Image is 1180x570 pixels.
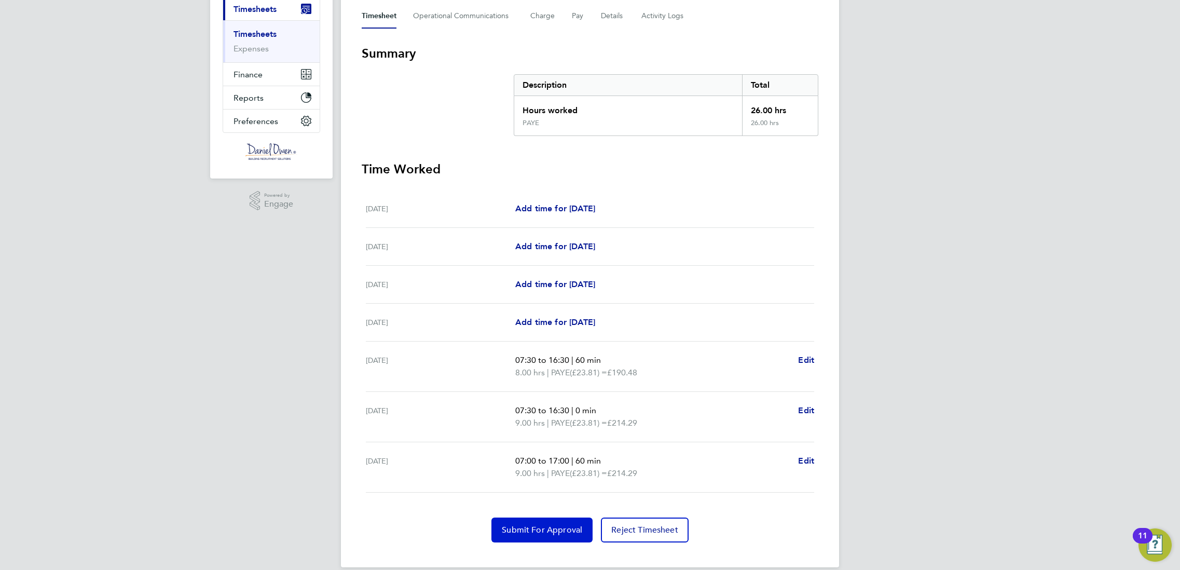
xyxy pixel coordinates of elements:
[575,355,601,365] span: 60 min
[502,525,582,535] span: Submit For Approval
[234,116,278,126] span: Preferences
[515,203,595,213] span: Add time for [DATE]
[547,468,549,478] span: |
[798,404,814,417] a: Edit
[571,355,573,365] span: |
[245,143,297,160] img: danielowen-logo-retina.png
[515,355,569,365] span: 07:30 to 16:30
[530,4,555,29] button: Charge
[798,354,814,367] a: Edit
[575,405,596,415] span: 0 min
[515,317,595,327] span: Add time for [DATE]
[362,45,818,62] h3: Summary
[515,278,595,291] a: Add time for [DATE]
[362,4,396,29] button: Timesheet
[798,405,814,415] span: Edit
[607,368,637,377] span: £190.48
[570,468,607,478] span: (£23.81) =
[515,241,595,251] span: Add time for [DATE]
[234,93,264,103] span: Reports
[571,456,573,466] span: |
[547,418,549,428] span: |
[515,368,545,377] span: 8.00 hrs
[601,518,689,542] button: Reject Timesheet
[742,119,818,135] div: 26.00 hrs
[570,368,607,377] span: (£23.81) =
[223,86,320,109] button: Reports
[742,75,818,96] div: Total
[234,29,277,39] a: Timesheets
[366,202,515,215] div: [DATE]
[366,278,515,291] div: [DATE]
[413,4,514,29] button: Operational Communications
[611,525,678,535] span: Reject Timesheet
[366,354,515,379] div: [DATE]
[515,279,595,289] span: Add time for [DATE]
[234,44,269,53] a: Expenses
[223,63,320,86] button: Finance
[514,75,742,96] div: Description
[250,191,294,211] a: Powered byEngage
[223,143,320,160] a: Go to home page
[551,367,570,379] span: PAYE
[234,4,277,14] span: Timesheets
[798,455,814,467] a: Edit
[571,405,573,415] span: |
[514,74,818,136] div: Summary
[515,240,595,253] a: Add time for [DATE]
[491,518,593,542] button: Submit For Approval
[366,455,515,480] div: [DATE]
[798,456,814,466] span: Edit
[362,45,818,542] section: Timesheet
[223,20,320,62] div: Timesheets
[515,468,545,478] span: 9.00 hrs
[547,368,549,377] span: |
[601,4,625,29] button: Details
[366,404,515,429] div: [DATE]
[264,200,293,209] span: Engage
[514,96,742,119] div: Hours worked
[572,4,584,29] button: Pay
[362,161,818,178] h3: Time Worked
[607,418,637,428] span: £214.29
[742,96,818,119] div: 26.00 hrs
[515,405,569,415] span: 07:30 to 16:30
[570,418,607,428] span: (£23.81) =
[234,70,263,79] span: Finance
[798,355,814,365] span: Edit
[607,468,637,478] span: £214.29
[515,202,595,215] a: Add time for [DATE]
[551,467,570,480] span: PAYE
[223,110,320,132] button: Preferences
[515,316,595,329] a: Add time for [DATE]
[366,240,515,253] div: [DATE]
[366,316,515,329] div: [DATE]
[1138,536,1147,549] div: 11
[515,456,569,466] span: 07:00 to 17:00
[641,4,685,29] button: Activity Logs
[515,418,545,428] span: 9.00 hrs
[264,191,293,200] span: Powered by
[551,417,570,429] span: PAYE
[1138,528,1172,562] button: Open Resource Center, 11 new notifications
[575,456,601,466] span: 60 min
[523,119,539,127] div: PAYE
